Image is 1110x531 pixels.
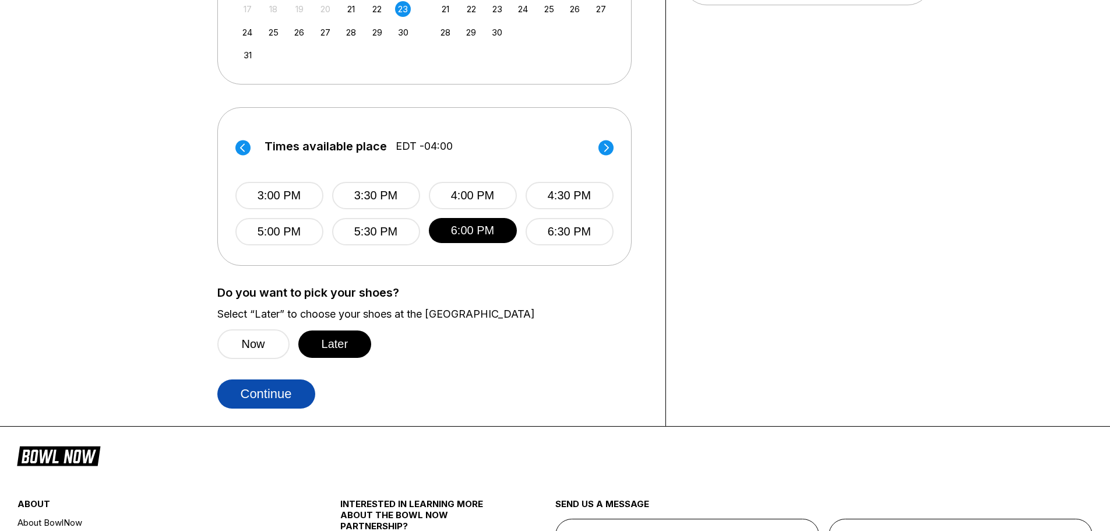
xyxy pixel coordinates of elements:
[291,24,307,40] div: Choose Tuesday, August 26th, 2025
[395,1,411,17] div: Choose Saturday, August 23rd, 2025
[541,1,557,17] div: Choose Thursday, September 25th, 2025
[217,308,648,321] label: Select “Later” to choose your shoes at the [GEOGRAPHIC_DATA]
[332,182,420,209] button: 3:30 PM
[343,24,359,40] div: Choose Thursday, August 28th, 2025
[235,218,323,245] button: 5:00 PM
[396,140,453,153] span: EDT -04:00
[438,24,453,40] div: Choose Sunday, September 28th, 2025
[217,329,290,359] button: Now
[265,140,387,153] span: Times available place
[217,379,315,409] button: Continue
[489,1,505,17] div: Choose Tuesday, September 23rd, 2025
[17,515,286,530] a: About BowlNow
[429,218,517,243] button: 6:00 PM
[515,1,531,17] div: Choose Wednesday, September 24th, 2025
[291,1,307,17] div: Not available Tuesday, August 19th, 2025
[239,24,255,40] div: Choose Sunday, August 24th, 2025
[395,24,411,40] div: Choose Saturday, August 30th, 2025
[235,182,323,209] button: 3:00 PM
[239,1,255,17] div: Not available Sunday, August 17th, 2025
[489,24,505,40] div: Choose Tuesday, September 30th, 2025
[526,182,614,209] button: 4:30 PM
[332,218,420,245] button: 5:30 PM
[555,498,1093,519] div: send us a message
[567,1,583,17] div: Choose Friday, September 26th, 2025
[266,24,281,40] div: Choose Monday, August 25th, 2025
[369,1,385,17] div: Choose Friday, August 22nd, 2025
[239,47,255,63] div: Choose Sunday, August 31st, 2025
[429,182,517,209] button: 4:00 PM
[463,24,479,40] div: Choose Monday, September 29th, 2025
[593,1,609,17] div: Choose Saturday, September 27th, 2025
[17,498,286,515] div: about
[298,330,372,358] button: Later
[438,1,453,17] div: Choose Sunday, September 21st, 2025
[266,1,281,17] div: Not available Monday, August 18th, 2025
[217,286,648,299] label: Do you want to pick your shoes?
[318,24,333,40] div: Choose Wednesday, August 27th, 2025
[526,218,614,245] button: 6:30 PM
[318,1,333,17] div: Not available Wednesday, August 20th, 2025
[343,1,359,17] div: Choose Thursday, August 21st, 2025
[369,24,385,40] div: Choose Friday, August 29th, 2025
[463,1,479,17] div: Choose Monday, September 22nd, 2025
